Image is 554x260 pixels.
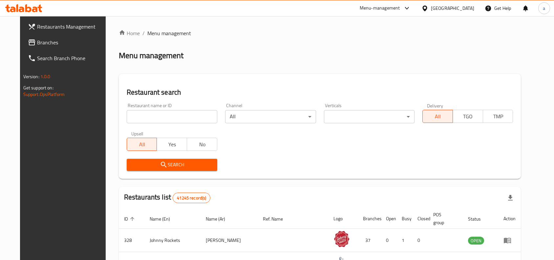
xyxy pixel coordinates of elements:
[144,229,201,252] td: Johnny Rockets
[412,209,428,229] th: Closed
[412,229,428,252] td: 0
[130,140,155,149] span: All
[453,110,483,123] button: TGO
[124,215,137,223] span: ID
[425,112,450,121] span: All
[328,209,358,229] th: Logo
[142,29,145,37] li: /
[431,5,474,12] div: [GEOGRAPHIC_DATA]
[127,87,513,97] h2: Restaurant search
[324,110,415,123] div: ​
[160,140,184,149] span: Yes
[456,112,480,121] span: TGO
[119,50,183,61] h2: Menu management
[422,110,453,123] button: All
[468,237,484,245] span: OPEN
[150,215,179,223] span: Name (En)
[263,215,291,223] span: Ref. Name
[190,140,215,149] span: No
[333,231,350,247] img: Johnny Rockets
[37,54,107,62] span: Search Branch Phone
[131,131,143,136] label: Upsell
[23,83,53,92] span: Get support on:
[381,209,396,229] th: Open
[37,38,107,46] span: Branches
[187,138,217,151] button: No
[502,190,518,206] div: Export file
[201,229,258,252] td: [PERSON_NAME]
[23,35,113,50] a: Branches
[503,236,516,244] div: Menu
[23,72,39,81] span: Version:
[157,138,187,151] button: Yes
[396,229,412,252] td: 1
[23,50,113,66] a: Search Branch Phone
[498,209,521,229] th: Action
[127,110,217,123] input: Search for restaurant name or ID..
[40,72,51,81] span: 1.0.0
[23,90,65,99] a: Support.OpsPlatform
[23,19,113,35] a: Restaurants Management
[468,237,484,245] div: OPEN
[358,209,381,229] th: Branches
[124,192,211,203] h2: Restaurants list
[433,211,455,226] span: POS group
[147,29,191,37] span: Menu management
[119,229,144,252] td: 328
[360,4,400,12] div: Menu-management
[119,29,521,37] nav: breadcrumb
[483,110,513,123] button: TMP
[543,5,545,12] span: a
[225,110,316,123] div: All
[173,193,210,203] div: Total records count
[396,209,412,229] th: Busy
[206,215,234,223] span: Name (Ar)
[37,23,107,31] span: Restaurants Management
[127,138,157,151] button: All
[358,229,381,252] td: 37
[486,112,511,121] span: TMP
[427,103,443,108] label: Delivery
[132,161,212,169] span: Search
[119,29,140,37] a: Home
[468,215,489,223] span: Status
[381,229,396,252] td: 0
[173,195,210,201] span: 41245 record(s)
[127,159,217,171] button: Search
